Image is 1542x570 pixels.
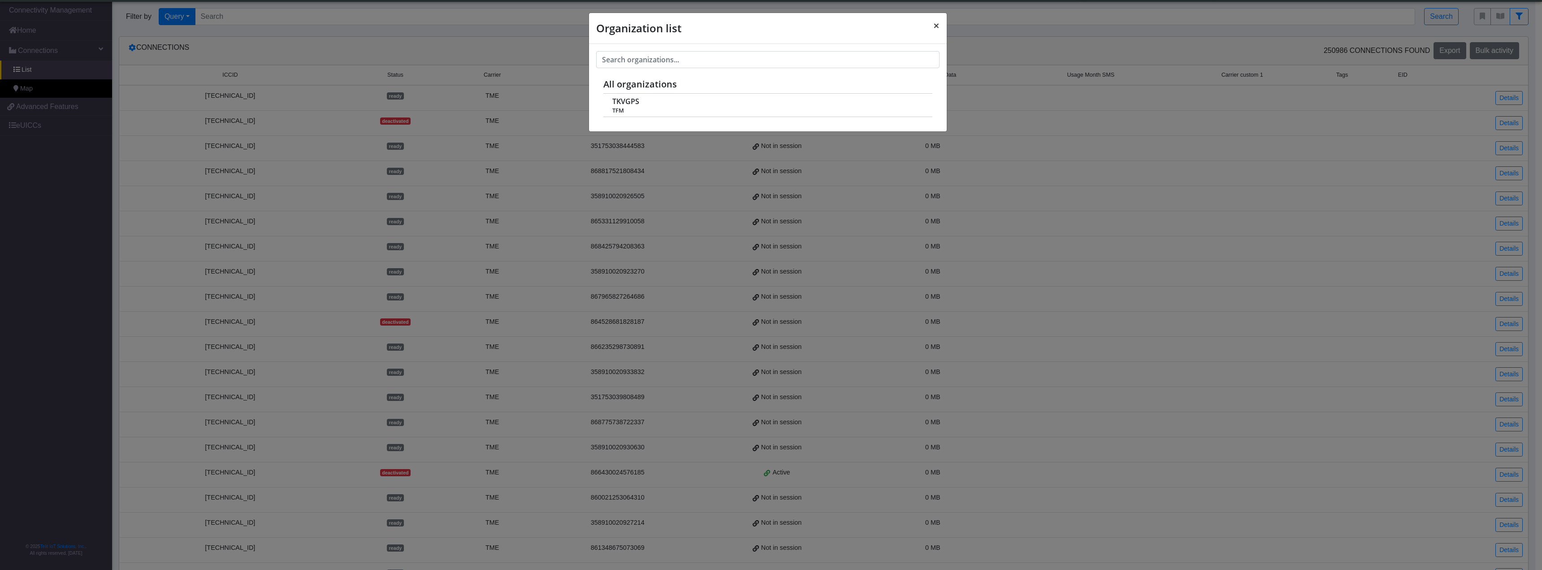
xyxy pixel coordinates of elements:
span: × [933,18,940,33]
span: TKVGPS [612,97,639,106]
h4: Organization list [596,20,681,36]
span: TFM [612,107,923,114]
input: Search organizations... [596,51,940,68]
h5: All organizations [603,79,932,90]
